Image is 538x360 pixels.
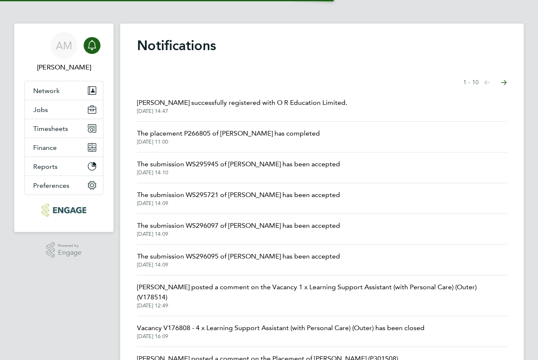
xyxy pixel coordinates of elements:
[56,40,72,51] span: AM
[137,128,320,139] span: The placement P266805 of [PERSON_NAME] has completed
[33,125,68,133] span: Timesheets
[137,282,507,309] a: [PERSON_NAME] posted a comment on the Vacancy 1 x Learning Support Assistant (with Personal Care)...
[463,78,479,87] span: 1 - 10
[46,242,82,258] a: Powered byEngage
[33,87,60,95] span: Network
[25,119,103,138] button: Timesheets
[24,32,103,72] a: AM[PERSON_NAME]
[137,323,425,333] span: Vacancy V176808 - 4 x Learning Support Assistant (with Personal Care) (Outer) has been closed
[137,251,340,261] span: The submission WS296095 of [PERSON_NAME] has been accepted
[137,282,507,302] span: [PERSON_NAME] posted a comment on the Vacancy 1 x Learning Support Assistant (with Personal Care)...
[24,203,103,217] a: Go to home page
[137,200,340,207] span: [DATE] 14:09
[58,249,82,256] span: Engage
[137,169,340,176] span: [DATE] 14:10
[33,181,69,189] span: Preferences
[14,24,113,232] nav: Main navigation
[463,74,507,91] nav: Select page of notifications list
[137,37,507,54] h1: Notifications
[33,106,48,114] span: Jobs
[25,100,103,119] button: Jobs
[137,231,340,237] span: [DATE] 14:09
[137,261,340,268] span: [DATE] 14:09
[24,62,103,72] span: Andrew Murphy
[137,128,320,145] a: The placement P266805 of [PERSON_NAME] has completed[DATE] 11:00
[137,333,425,340] span: [DATE] 16:09
[33,144,57,152] span: Finance
[33,163,58,171] span: Reports
[25,176,103,195] button: Preferences
[137,323,425,340] a: Vacancy V176808 - 4 x Learning Support Assistant (with Personal Care) (Outer) has been closed[DAT...
[42,203,86,217] img: axcis-logo-retina.png
[58,242,82,249] span: Powered by
[137,159,340,176] a: The submission WS295945 of [PERSON_NAME] has been accepted[DATE] 14:10
[137,159,340,169] span: The submission WS295945 of [PERSON_NAME] has been accepted
[137,98,347,108] span: [PERSON_NAME] successfully registered with O R Education Limited.
[137,98,347,115] a: [PERSON_NAME] successfully registered with O R Education Limited.[DATE] 14:47
[137,302,507,309] span: [DATE] 12:49
[137,251,340,268] a: The submission WS296095 of [PERSON_NAME] has been accepted[DATE] 14:09
[137,139,320,145] span: [DATE] 11:00
[25,138,103,157] button: Finance
[137,190,340,207] a: The submission WS295721 of [PERSON_NAME] has been accepted[DATE] 14:09
[137,108,347,115] span: [DATE] 14:47
[137,221,340,237] a: The submission WS296097 of [PERSON_NAME] has been accepted[DATE] 14:09
[137,221,340,231] span: The submission WS296097 of [PERSON_NAME] has been accepted
[25,81,103,100] button: Network
[137,190,340,200] span: The submission WS295721 of [PERSON_NAME] has been accepted
[25,157,103,176] button: Reports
